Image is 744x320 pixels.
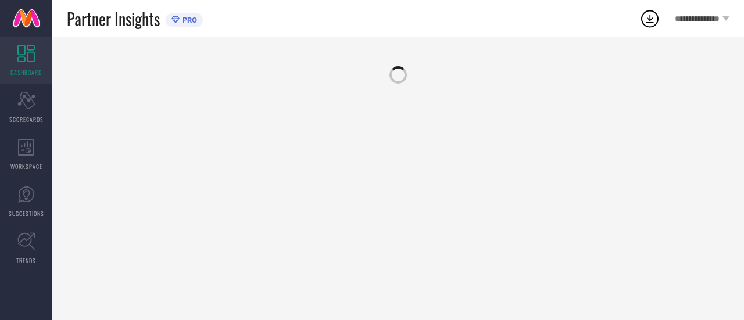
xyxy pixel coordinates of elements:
[9,209,44,218] span: SUGGESTIONS
[67,7,160,31] span: Partner Insights
[10,162,42,171] span: WORKSPACE
[9,115,44,124] span: SCORECARDS
[180,16,197,24] span: PRO
[16,256,36,265] span: TRENDS
[639,8,660,29] div: Open download list
[10,68,42,77] span: DASHBOARD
